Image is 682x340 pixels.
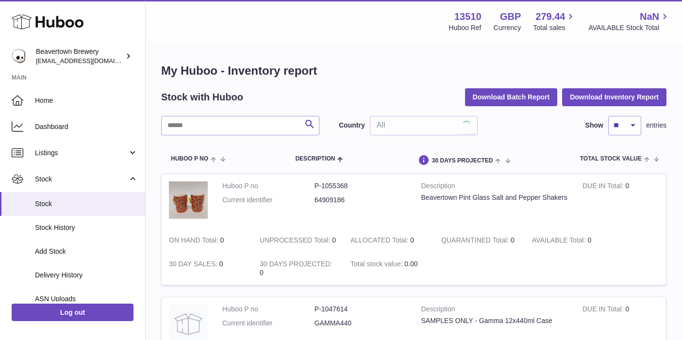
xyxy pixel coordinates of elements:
span: entries [646,121,666,130]
span: AVAILABLE Stock Total [588,23,670,32]
div: Beavertown Pint Glass Salt and Pepper Shakers [421,193,568,202]
span: Delivery History [35,271,138,280]
span: Add Stock [35,247,138,256]
span: 30 DAYS PROJECTED [432,158,493,164]
button: Download Inventory Report [562,88,666,106]
strong: 30 DAY SALES [169,260,219,270]
span: Home [35,96,138,105]
span: Stock [35,199,138,209]
img: product image [169,181,208,219]
div: Huboo Ref [449,23,482,32]
dd: 64909186 [315,195,407,205]
strong: ALLOCATED Total [350,236,410,246]
div: Currency [494,23,521,32]
button: Download Batch Report [465,88,558,106]
label: Country [339,121,365,130]
span: Huboo P no [171,156,208,162]
h2: Stock with Huboo [161,91,243,104]
a: Log out [12,304,133,321]
strong: DUE IN Total [582,182,625,192]
dd: P-1047614 [315,305,407,314]
strong: Description [421,181,568,193]
span: Total sales [533,23,576,32]
span: Stock [35,175,128,184]
strong: 13510 [454,10,482,23]
strong: GBP [500,10,521,23]
strong: ON HAND Total [169,236,220,246]
dd: GAMMA440 [315,319,407,328]
strong: AVAILABLE Total [532,236,587,246]
span: Dashboard [35,122,138,131]
td: 0 [252,252,343,285]
strong: Description [421,305,568,316]
h1: My Huboo - Inventory report [161,63,666,79]
dt: Huboo P no [222,305,315,314]
strong: Total stock value [350,260,404,270]
span: NaN [640,10,659,23]
strong: 30 DAYS PROJECTED [260,260,332,270]
dt: Current identifier [222,195,315,205]
td: 0 [343,228,434,252]
td: 0 [525,228,615,252]
strong: DUE IN Total [582,305,625,315]
dt: Current identifier [222,319,315,328]
span: Description [295,156,335,162]
span: [EMAIL_ADDRESS][DOMAIN_NAME] [36,57,143,65]
span: Stock History [35,223,138,232]
dt: Huboo P no [222,181,315,191]
a: 279.44 Total sales [533,10,576,32]
a: NaN AVAILABLE Stock Total [588,10,670,32]
span: Total stock value [580,156,642,162]
td: 0 [162,228,252,252]
span: 279.44 [535,10,565,23]
div: Beavertown Brewery [36,47,123,65]
td: 0 [252,228,343,252]
label: Show [585,121,603,130]
span: 0.00 [404,260,417,268]
span: 0 [511,236,515,244]
span: ASN Uploads [35,294,138,304]
td: 0 [162,252,252,285]
img: aoife@beavertownbrewery.co.uk [12,49,26,64]
td: 0 [575,174,666,228]
dd: P-1055368 [315,181,407,191]
strong: QUARANTINED Total [441,236,511,246]
strong: UNPROCESSED Total [260,236,332,246]
span: Listings [35,148,128,158]
div: SAMPLES ONLY - Gamma 12x440ml Case [421,316,568,325]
